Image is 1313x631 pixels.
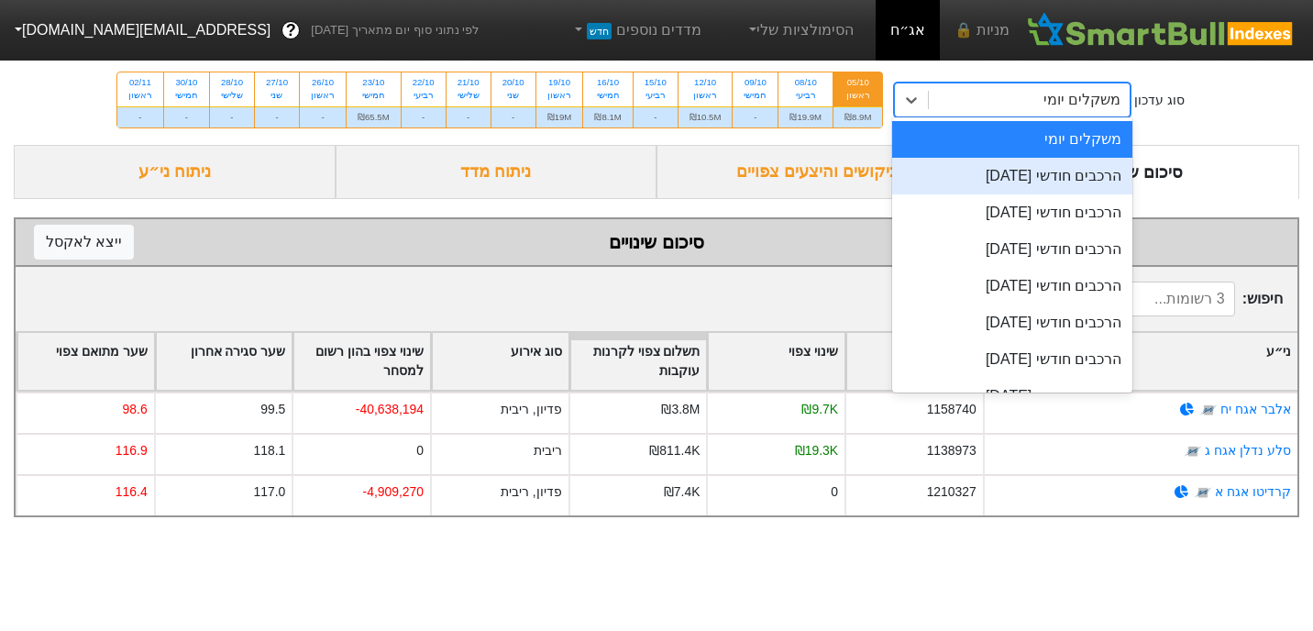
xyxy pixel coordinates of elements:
div: חמישי [594,89,621,102]
div: 28/10 [221,76,243,89]
img: tase link [1184,442,1202,460]
a: קרדיטו אגח א [1215,484,1291,499]
div: Toggle SortBy [17,333,154,390]
div: ריבית [534,441,562,460]
img: tase link [1194,483,1212,502]
div: רביעי [413,89,435,102]
div: ₪9.7K [801,400,838,419]
div: - [255,106,299,127]
span: לפי נתוני סוף יום מתאריך [DATE] [311,21,479,39]
div: 118.1 [254,441,286,460]
div: - [447,106,491,127]
div: הרכבים חודשי [DATE] [892,378,1132,415]
div: 27/10 [266,76,288,89]
div: 116.4 [116,482,148,502]
a: אלבר אגח יח [1220,402,1291,416]
div: 26/10 [311,76,335,89]
div: שלישי [221,89,243,102]
div: - [210,106,254,127]
div: ראשון [844,89,871,102]
div: 16/10 [594,76,621,89]
img: tase link [1199,401,1218,419]
div: ראשון [690,89,722,102]
div: 15/10 [645,76,667,89]
div: 1158740 [927,400,976,419]
div: 1138973 [927,441,976,460]
a: מדדים נוספיםחדש [563,12,709,49]
div: ₪19.9M [778,106,833,127]
span: חדש [587,23,612,39]
div: ₪19.3K [795,441,838,460]
div: סיכום שינויים [34,228,1279,256]
div: - [117,106,163,127]
a: סלע נדלן אגח ג [1205,443,1291,458]
div: 12/10 [690,76,722,89]
div: הרכבים חודשי [DATE] [892,304,1132,341]
div: 0 [831,482,838,502]
div: 98.6 [123,400,148,419]
div: משקלים יומי [892,121,1132,158]
div: ₪65.5M [347,106,401,127]
div: 21/10 [458,76,480,89]
div: -4,909,270 [363,482,425,502]
div: הרכבים חודשי [DATE] [892,231,1132,268]
div: הרכבים חודשי [DATE] [892,268,1132,304]
div: 19/10 [547,76,572,89]
div: שלישי [458,89,480,102]
div: ראשון [311,89,335,102]
div: רביעי [789,89,822,102]
div: חמישי [175,89,198,102]
div: ₪7.4K [664,482,701,502]
div: - [164,106,209,127]
div: 23/10 [358,76,390,89]
div: ראשון [128,89,152,102]
div: - [491,106,535,127]
div: הרכבים חודשי [DATE] [892,341,1132,378]
div: Toggle SortBy [570,333,707,390]
div: ראשון [547,89,572,102]
div: משקלים יומי [1043,89,1120,111]
span: ? [286,18,296,43]
div: Toggle SortBy [708,333,844,390]
div: חמישי [358,89,390,102]
div: ביקושים והיצעים צפויים [656,145,978,199]
div: סיכום שינויים [978,145,1300,199]
div: פדיון, ריבית [501,482,562,502]
div: ₪10.5M [679,106,733,127]
div: הרכבים חודשי [DATE] [892,194,1132,231]
div: ₪19M [536,106,583,127]
div: 20/10 [502,76,524,89]
div: Toggle SortBy [156,333,292,390]
div: 09/10 [744,76,767,89]
div: ניתוח ני״ע [14,145,336,199]
div: 30/10 [175,76,198,89]
div: ₪811.4K [649,441,700,460]
div: ₪8.1M [583,106,632,127]
div: פדיון, ריבית [501,400,562,419]
div: ניתוח מדד [336,145,657,199]
div: סוג עדכון [1134,91,1185,110]
div: 08/10 [789,76,822,89]
div: 02/11 [128,76,152,89]
button: ייצא לאקסל [34,225,134,260]
a: הסימולציות שלי [738,12,861,49]
div: ₪8.9M [833,106,882,127]
div: - [402,106,446,127]
div: 1210327 [927,482,976,502]
div: 0 [416,441,424,460]
div: -40,638,194 [356,400,424,419]
div: 116.9 [116,441,148,460]
div: הרכבים חודשי [DATE] [892,158,1132,194]
div: Toggle SortBy [432,333,568,390]
div: שני [502,89,524,102]
div: שני [266,89,288,102]
div: 22/10 [413,76,435,89]
div: ₪3.8M [661,400,700,419]
img: SmartBull [1024,12,1298,49]
div: חמישי [744,89,767,102]
div: Toggle SortBy [985,333,1297,390]
div: 05/10 [844,76,871,89]
div: - [300,106,346,127]
div: 99.5 [260,400,285,419]
div: - [634,106,678,127]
